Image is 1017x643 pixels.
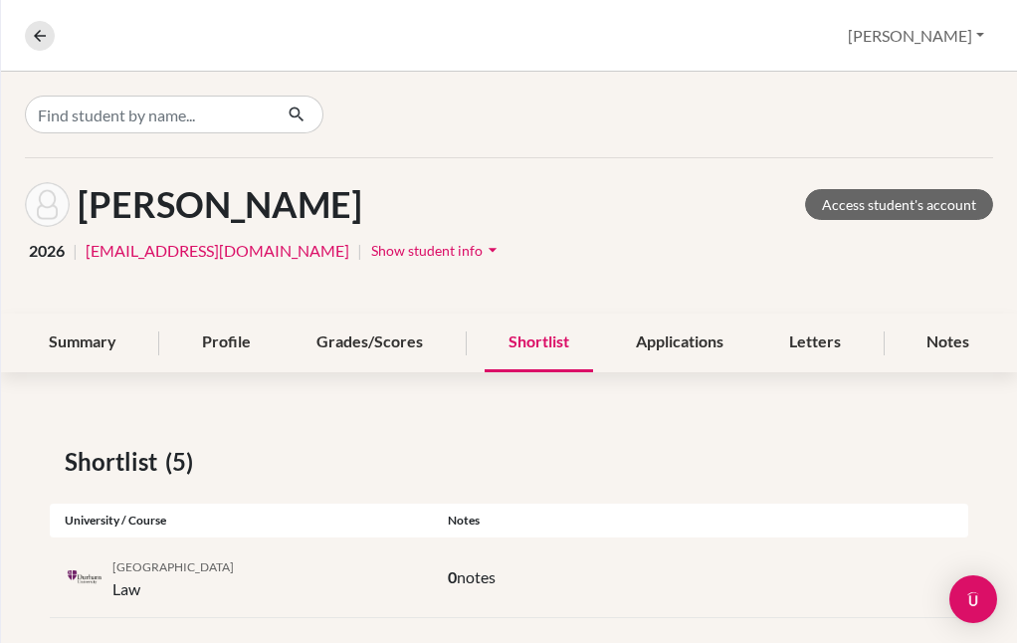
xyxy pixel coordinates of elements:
[65,444,165,480] span: Shortlist
[433,512,968,530] div: Notes
[50,512,433,530] div: University / Course
[370,235,504,266] button: Show student infoarrow_drop_down
[949,575,997,623] div: Open Intercom Messenger
[25,182,70,227] img: Lientje Rockstroh's avatar
[457,567,496,586] span: notes
[357,239,362,263] span: |
[112,559,234,574] span: [GEOGRAPHIC_DATA]
[65,570,104,585] img: gb_d86__169hhdl.png
[485,314,593,372] div: Shortlist
[371,242,483,259] span: Show student info
[25,96,272,133] input: Find student by name...
[293,314,447,372] div: Grades/Scores
[25,314,140,372] div: Summary
[178,314,275,372] div: Profile
[165,444,201,480] span: (5)
[112,553,234,601] div: Law
[78,183,362,226] h1: [PERSON_NAME]
[805,189,993,220] a: Access student's account
[73,239,78,263] span: |
[483,240,503,260] i: arrow_drop_down
[612,314,747,372] div: Applications
[903,314,993,372] div: Notes
[86,239,349,263] a: [EMAIL_ADDRESS][DOMAIN_NAME]
[765,314,865,372] div: Letters
[448,567,457,586] span: 0
[29,239,65,263] span: 2026
[839,17,993,55] button: [PERSON_NAME]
